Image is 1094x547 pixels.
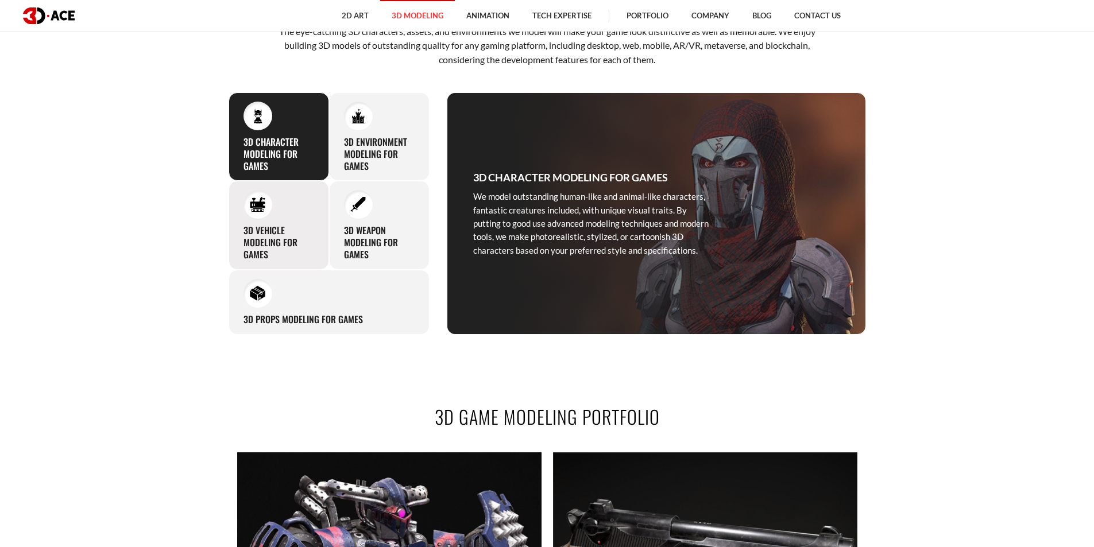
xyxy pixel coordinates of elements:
p: We model outstanding human-like and animal-like characters, fantastic creatures included, with un... [473,190,709,257]
h3: 3D Character Modeling for Games [243,136,314,172]
img: 3D Character Modeling for Games [250,108,265,123]
h3: 3D Weapon Modeling for Games [344,224,415,260]
img: logo dark [23,7,75,24]
img: 3D Environment Modeling for Games [350,108,366,123]
h3: 3D Environment Modeling for Games [344,136,415,172]
h2: 3D GAME MODELING PORTFOLIO [229,404,866,429]
img: 3D Weapon Modeling for Games [350,197,366,212]
h3: 3D Props Modeling for Games [243,313,363,325]
h3: 3D Vehicle Modeling for Games [243,224,314,260]
img: 3D Props Modeling for Games [250,285,265,301]
p: The eye-catching 3D characters, assets, and environments we model will make your game look distin... [264,25,830,67]
img: 3D Vehicle Modeling for Games [250,197,265,212]
h3: 3D Character Modeling for Games [473,169,668,185]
